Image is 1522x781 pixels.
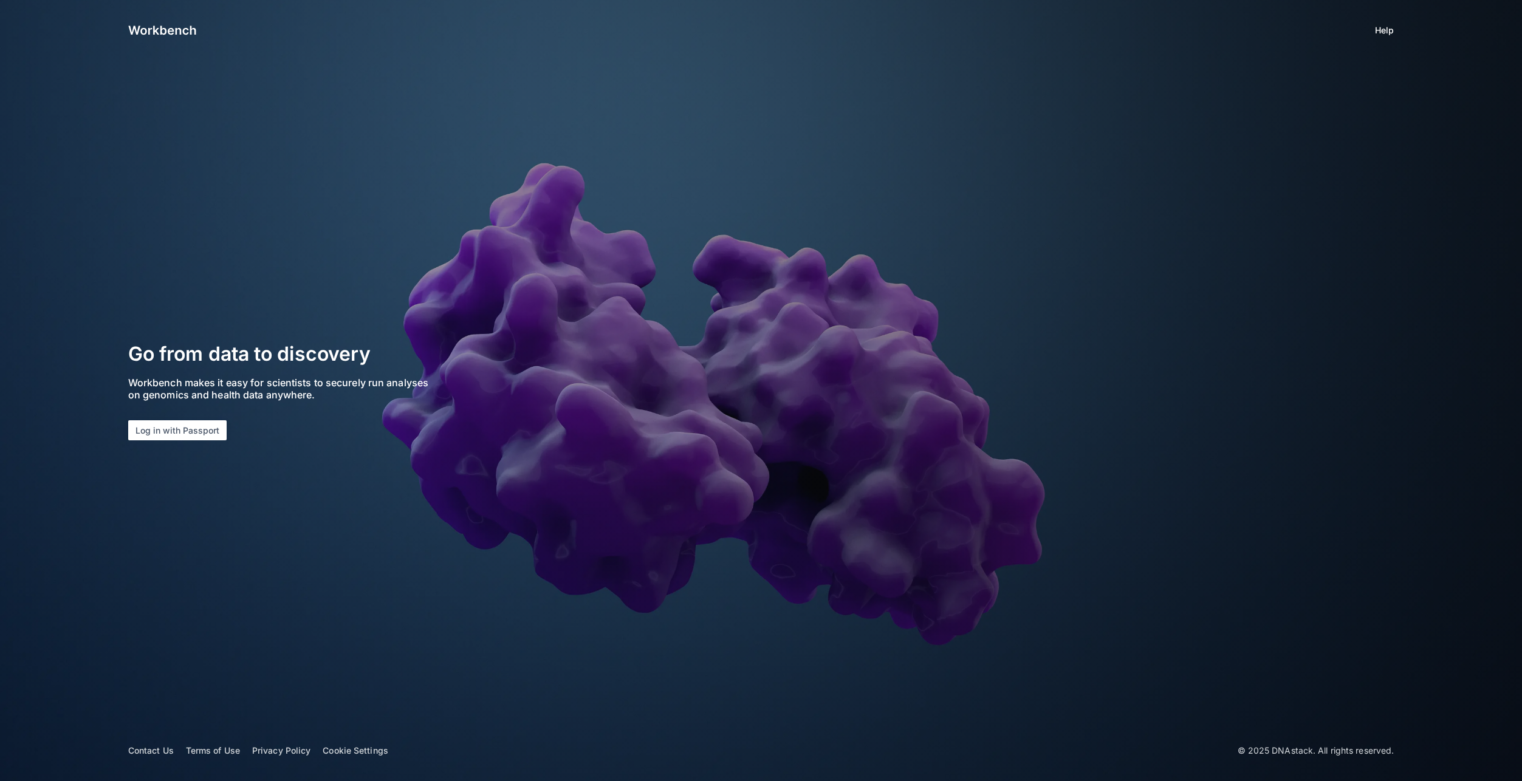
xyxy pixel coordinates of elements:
[128,23,196,38] img: logo
[128,341,523,368] h2: Go from data to discovery
[186,745,240,755] a: Terms of Use
[128,420,227,440] button: Log in with Passport
[252,745,310,755] a: Privacy Policy
[128,377,442,401] p: Workbench makes it easy for scientists to securely run analyses on genomics and health data anywh...
[1375,24,1394,36] a: Help
[128,745,174,755] a: Contact Us
[1238,745,1394,757] p: © 2025 DNAstack. All rights reserved.
[323,745,388,755] a: Cookie Settings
